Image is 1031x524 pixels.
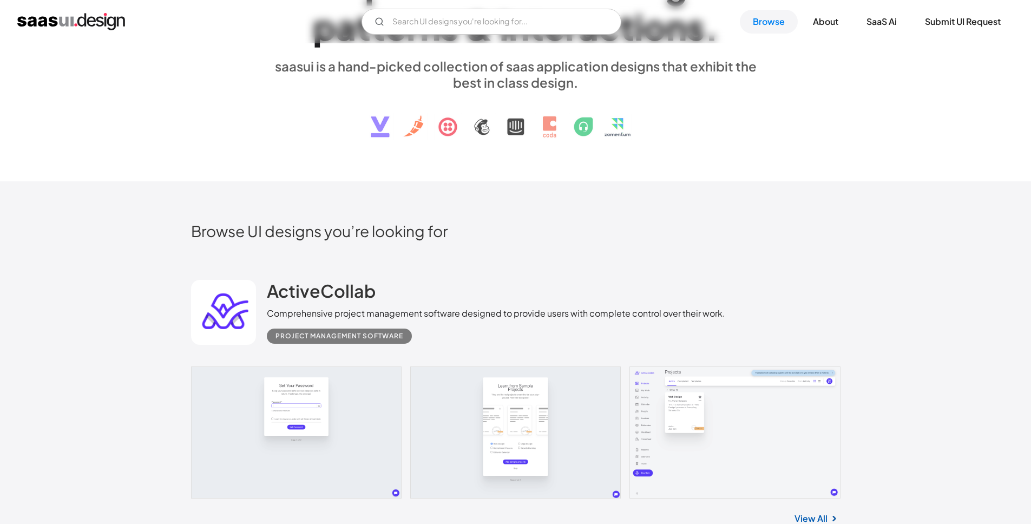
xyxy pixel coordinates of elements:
[17,13,125,30] a: home
[275,330,403,343] div: Project Management Software
[267,280,376,302] h2: ActiveCollab
[687,6,705,48] div: s
[406,6,420,48] div: r
[666,6,687,48] div: n
[356,6,371,48] div: t
[191,221,840,240] h2: Browse UI designs you’re looking for
[740,10,798,34] a: Browse
[544,6,565,48] div: e
[352,90,680,147] img: text, icon, saas logo
[509,6,529,48] div: n
[441,6,458,48] div: s
[565,6,579,48] div: r
[336,6,356,48] div: a
[465,6,493,48] div: &
[362,9,621,35] input: Search UI designs you're looking for...
[853,10,910,34] a: SaaS Ai
[371,6,385,48] div: t
[529,6,544,48] div: t
[579,6,599,48] div: a
[362,9,621,35] form: Email Form
[500,6,509,48] div: i
[705,6,719,48] div: .
[634,6,643,48] div: i
[385,6,406,48] div: e
[313,6,336,48] div: p
[267,307,725,320] div: Comprehensive project management software designed to provide users with complete control over th...
[267,58,765,90] div: saasui is a hand-picked collection of saas application designs that exhibit the best in class des...
[267,280,376,307] a: ActiveCollab
[800,10,851,34] a: About
[912,10,1014,34] a: Submit UI Request
[599,6,620,48] div: c
[643,6,666,48] div: o
[420,6,441,48] div: n
[620,6,634,48] div: t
